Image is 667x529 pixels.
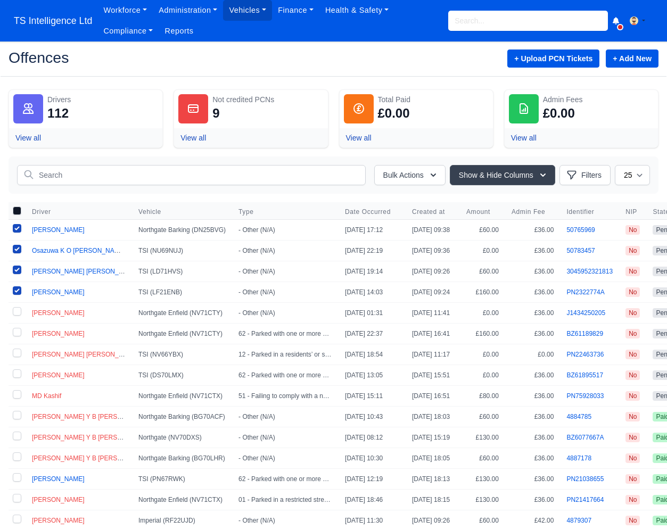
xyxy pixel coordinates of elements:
td: TSI (LD71HVS) [132,261,232,282]
td: £0.00 [460,365,505,386]
td: £36.00 [505,282,560,303]
a: [PERSON_NAME] [32,496,85,503]
a: Compliance [97,21,159,42]
a: [PERSON_NAME] [32,371,85,379]
a: + Add New [606,49,658,68]
td: Northgate Enfield (NV71CTY) [132,324,232,344]
td: TSI (NU69NUJ) [132,241,232,261]
td: [DATE] 18:15 [406,490,460,510]
a: [PERSON_NAME] [PERSON_NAME] [32,351,139,358]
td: £36.00 [505,303,560,324]
td: [DATE] 14:03 [339,282,406,303]
span: Identifier [566,208,594,216]
td: £60.00 [460,261,505,282]
a: 4887178 [566,454,591,462]
td: - Other (N/A) [232,427,339,448]
input: Search [17,165,366,185]
span: TS Intelligence Ltd [9,10,97,31]
span: [PERSON_NAME] Y B [PERSON_NAME] [32,434,151,441]
td: Northgate Enfield (NV71CTY) [132,303,232,324]
a: MD Kashif [32,392,61,400]
td: £60.00 [460,220,505,241]
td: £0.00 [460,303,505,324]
td: [DATE] 09:36 [406,241,460,261]
a: 50783457 [566,247,595,254]
a: [PERSON_NAME] [32,475,85,483]
a: [PERSON_NAME] [32,330,85,337]
a: PN2322774A [566,288,604,296]
a: PN75928033 [566,392,604,400]
button: Filters [559,165,611,185]
td: [DATE] 15:11 [339,386,406,407]
td: £36.00 [505,241,560,261]
div: Admin Fees [543,94,654,105]
button: Show & Hide Columns [450,165,555,185]
td: £36.00 [505,386,560,407]
div: Total Paid [378,94,489,105]
div: £0.00 [543,105,575,122]
td: TSI (DS70LMX) [132,365,232,386]
td: £36.00 [505,490,560,510]
button: Amount [466,208,499,216]
td: 62 - Parked with one or more wheels on or over a footpath or any part of a road other than a carr... [232,324,339,344]
td: [DATE] 17:12 [339,220,406,241]
td: [DATE] 18:03 [406,407,460,427]
td: [DATE] 10:43 [339,407,406,427]
td: [DATE] 08:12 [339,427,406,448]
a: View all [15,134,41,142]
td: [DATE] 09:26 [406,261,460,282]
a: BZ61895517 [566,371,603,379]
a: [PERSON_NAME] [32,517,85,524]
a: 4884785 [566,413,591,420]
a: [PERSON_NAME] [32,288,85,296]
a: PN22463736 [566,351,604,358]
td: [DATE] 10:30 [339,448,406,469]
td: 12 - Parked in a residents’ or shared use parking place or zone without a valid virtual permit or... [232,344,339,365]
td: £36.00 [505,427,560,448]
a: Reports [159,21,199,42]
a: [PERSON_NAME] [32,309,85,317]
td: [DATE] 18:54 [339,344,406,365]
td: £160.00 [460,282,505,303]
span: No [625,267,640,276]
span: NIP [625,208,640,216]
td: [DATE] 15:19 [406,427,460,448]
span: [PERSON_NAME] [32,226,85,234]
span: No [625,246,640,255]
td: Northgate (NV70DXS) [132,427,232,448]
td: £60.00 [460,407,505,427]
span: [PERSON_NAME] Y B [PERSON_NAME] [32,413,151,420]
td: - Other (N/A) [232,448,339,469]
span: No [625,370,640,380]
td: - Other (N/A) [232,241,339,261]
td: [DATE] 16:41 [406,324,460,344]
button: Type [238,208,262,216]
span: No [625,474,640,484]
td: £80.00 [460,386,505,407]
a: Osazuwa K O [PERSON_NAME] [32,247,126,254]
span: Amount [466,208,490,216]
a: TS Intelligence Ltd [9,11,97,31]
td: [DATE] 18:13 [406,469,460,490]
td: Northgate Enfield (NV71CTX) [132,490,232,510]
div: Drivers [47,94,158,105]
td: Northgate Barking (BG70ACF) [132,407,232,427]
td: - Other (N/A) [232,282,339,303]
span: Vehicle [138,208,226,216]
a: PN21417664 [566,496,604,503]
td: £36.00 [505,365,560,386]
td: [DATE] 13:05 [339,365,406,386]
a: 3045952321813 [566,268,613,275]
span: [PERSON_NAME] [PERSON_NAME] [32,268,139,275]
button: Date Occurred [345,208,399,216]
div: £0.00 [378,105,410,122]
span: Type [238,208,253,216]
td: Northgate Enfield (NV71CTX) [132,386,232,407]
td: TSI (LF21ENB) [132,282,232,303]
